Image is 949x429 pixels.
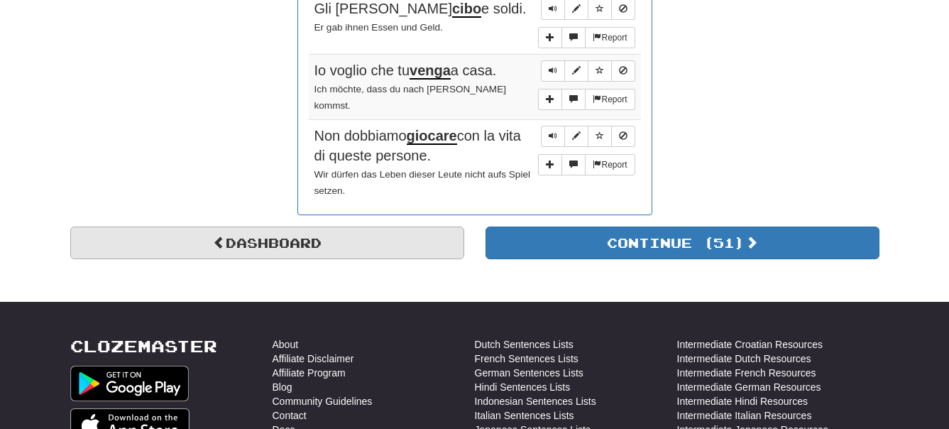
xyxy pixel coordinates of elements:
[538,154,562,175] button: Add sentence to collection
[314,22,443,33] small: Er gab ihnen Essen und Geld.
[677,352,811,366] a: Intermediate Dutch Resources
[538,154,635,175] div: More sentence controls
[585,154,635,175] button: Report
[588,60,612,82] button: Toggle favorite
[541,126,635,147] div: Sentence controls
[273,366,346,380] a: Affiliate Program
[541,126,565,147] button: Play sentence audio
[538,89,562,110] button: Add sentence to collection
[273,394,373,408] a: Community Guidelines
[475,380,571,394] a: Hindi Sentences Lists
[407,128,457,145] u: giocare
[475,408,574,423] a: Italian Sentences Lists
[314,63,497,80] span: Io voglio che tu a casa.
[273,352,354,366] a: Affiliate Disclaimer
[475,337,574,352] a: Dutch Sentences Lists
[452,1,481,18] u: cibo
[677,394,808,408] a: Intermediate Hindi Resources
[70,227,464,259] a: Dashboard
[475,352,578,366] a: French Sentences Lists
[538,89,635,110] div: More sentence controls
[564,126,588,147] button: Edit sentence
[541,60,635,82] div: Sentence controls
[475,366,583,380] a: German Sentences Lists
[273,337,299,352] a: About
[585,89,635,110] button: Report
[677,366,816,380] a: Intermediate French Resources
[273,380,292,394] a: Blog
[538,27,635,48] div: More sentence controls
[585,27,635,48] button: Report
[314,1,527,18] span: Gli [PERSON_NAME] e soldi.
[564,60,588,82] button: Edit sentence
[475,394,596,408] a: Indonesian Sentences Lists
[273,408,307,423] a: Contact
[410,63,451,80] u: venga
[538,27,562,48] button: Add sentence to collection
[314,84,506,111] small: Ich möchte, dass du nach [PERSON_NAME] kommst.
[588,126,612,147] button: Toggle favorite
[314,169,531,196] small: Wir dürfen das Leben dieser Leute nicht aufs Spiel setzen.
[486,227,879,259] button: Continue (51)
[677,337,823,352] a: Intermediate Croatian Resources
[677,408,812,423] a: Intermediate Italian Resources
[677,380,821,394] a: Intermediate German Resources
[541,60,565,82] button: Play sentence audio
[314,128,521,164] span: Non dobbiamo con la vita di queste persone.
[70,337,217,355] a: Clozemaster
[70,366,190,401] img: Get it on Google Play
[611,126,635,147] button: Toggle ignore
[611,60,635,82] button: Toggle ignore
